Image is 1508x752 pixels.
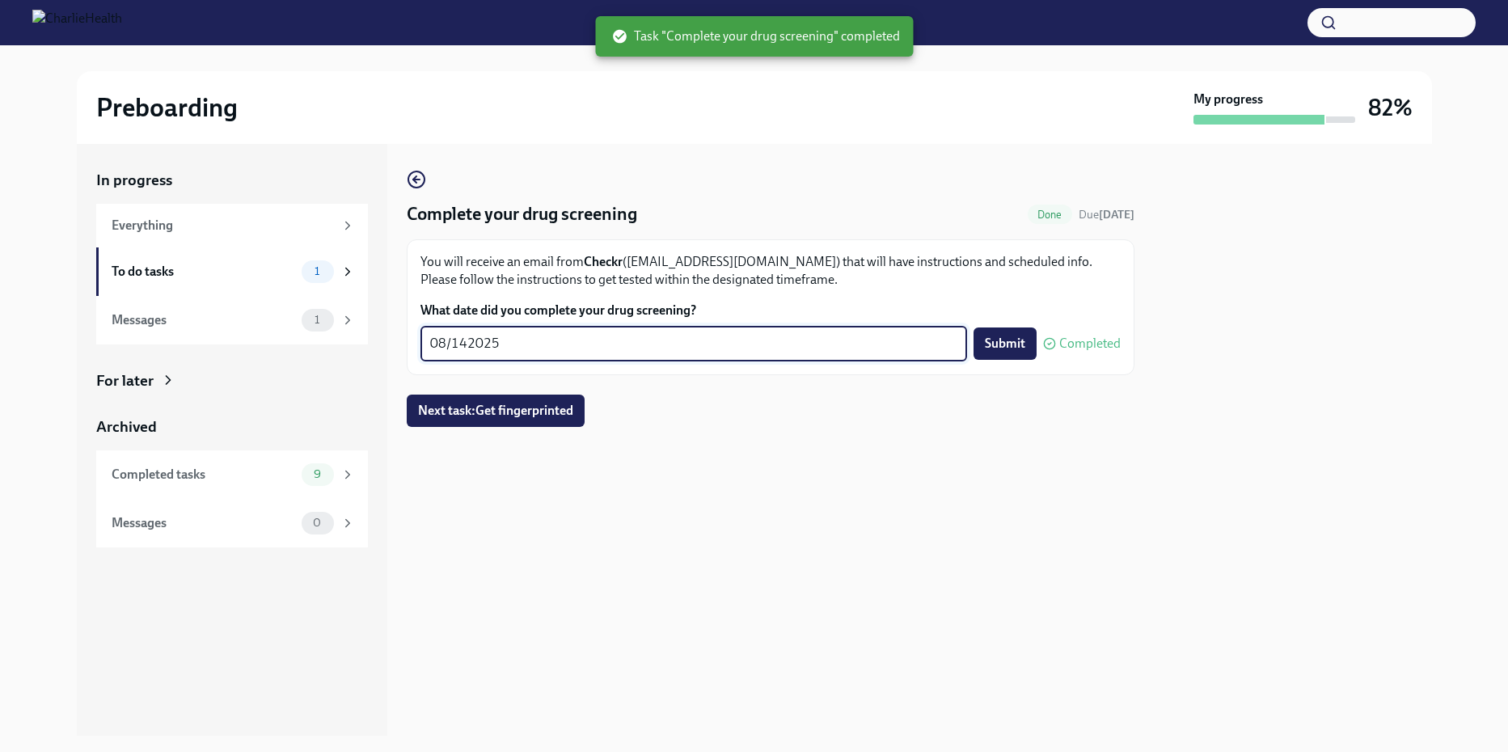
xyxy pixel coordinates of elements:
[584,254,623,269] strong: Checkr
[112,217,334,234] div: Everything
[985,336,1025,352] span: Submit
[420,302,1121,319] label: What date did you complete your drug screening?
[1099,208,1134,222] strong: [DATE]
[1079,207,1134,222] span: August 19th, 2025 08:00
[418,403,573,419] span: Next task : Get fingerprinted
[305,265,329,277] span: 1
[96,296,368,344] a: Messages1
[96,450,368,499] a: Completed tasks9
[430,334,957,353] textarea: 08/142025
[112,263,295,281] div: To do tasks
[305,314,329,326] span: 1
[611,27,900,45] span: Task "Complete your drug screening" completed
[112,514,295,532] div: Messages
[304,468,331,480] span: 9
[420,253,1121,289] p: You will receive an email from ([EMAIL_ADDRESS][DOMAIN_NAME]) that will have instructions and sch...
[112,311,295,329] div: Messages
[112,466,295,484] div: Completed tasks
[407,202,637,226] h4: Complete your drug screening
[96,204,368,247] a: Everything
[1079,208,1134,222] span: Due
[96,370,368,391] a: For later
[96,247,368,296] a: To do tasks1
[96,370,154,391] div: For later
[407,395,585,427] button: Next task:Get fingerprinted
[1193,91,1263,108] strong: My progress
[32,10,122,36] img: CharlieHealth
[1368,93,1413,122] h3: 82%
[1028,209,1072,221] span: Done
[96,499,368,547] a: Messages0
[96,170,368,191] a: In progress
[96,91,238,124] h2: Preboarding
[974,327,1037,360] button: Submit
[96,416,368,437] a: Archived
[1059,337,1121,350] span: Completed
[303,517,331,529] span: 0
